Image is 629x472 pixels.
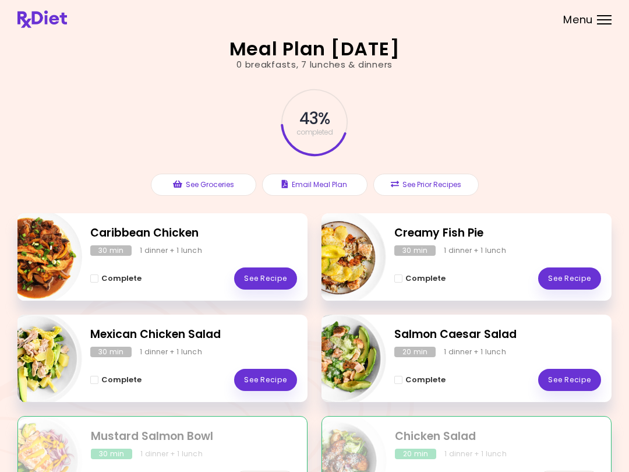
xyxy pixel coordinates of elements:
[101,274,142,283] span: Complete
[289,209,386,305] img: Info - Creamy Fish Pie
[229,40,400,58] h2: Meal Plan [DATE]
[444,245,506,256] div: 1 dinner + 1 lunch
[296,129,333,136] span: completed
[101,375,142,385] span: Complete
[395,428,600,445] h2: Chicken Salad
[299,109,330,129] span: 43 %
[405,274,446,283] span: Complete
[90,347,132,357] div: 30 min
[140,347,202,357] div: 1 dinner + 1 lunch
[538,369,601,391] a: See Recipe - Salmon Caesar Salad
[444,449,507,459] div: 1 dinner + 1 lunch
[394,373,446,387] button: Complete - Salmon Caesar Salad
[17,10,67,28] img: RxDiet
[395,449,436,459] div: 20 min
[90,326,297,343] h2: Mexican Chicken Salad
[91,449,132,459] div: 30 min
[90,272,142,286] button: Complete - Caribbean Chicken
[289,310,386,407] img: Info - Salmon Caesar Salad
[394,245,436,256] div: 30 min
[151,174,256,196] button: See Groceries
[90,245,132,256] div: 30 min
[394,347,436,357] div: 20 min
[394,326,601,343] h2: Salmon Caesar Salad
[394,272,446,286] button: Complete - Creamy Fish Pie
[90,373,142,387] button: Complete - Mexican Chicken Salad
[405,375,446,385] span: Complete
[236,58,393,72] div: 0 breakfasts , 7 lunches & dinners
[234,369,297,391] a: See Recipe - Mexican Chicken Salad
[444,347,506,357] div: 1 dinner + 1 lunch
[262,174,367,196] button: Email Meal Plan
[140,245,202,256] div: 1 dinner + 1 lunch
[234,267,297,290] a: See Recipe - Caribbean Chicken
[394,225,601,242] h2: Creamy Fish Pie
[90,225,297,242] h2: Caribbean Chicken
[563,15,593,25] span: Menu
[140,449,203,459] div: 1 dinner + 1 lunch
[373,174,479,196] button: See Prior Recipes
[538,267,601,290] a: See Recipe - Creamy Fish Pie
[91,428,296,445] h2: Mustard Salmon Bowl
